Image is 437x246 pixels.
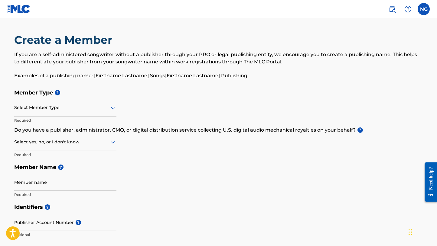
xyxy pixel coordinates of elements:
span: ? [76,220,81,225]
span: ? [58,165,64,170]
p: Optional [14,232,116,238]
p: Required [14,152,116,158]
span: ? [45,204,50,210]
span: ? [357,127,363,133]
h5: Identifiers [14,201,423,214]
div: User Menu [418,3,430,15]
h5: Member Name [14,161,423,174]
a: Public Search [386,3,398,15]
img: MLC Logo [7,5,31,13]
div: Drag [409,223,412,241]
iframe: Resource Center [420,158,437,206]
p: Required [14,118,116,123]
h2: Create a Member [14,33,116,47]
p: If you are a self-administered songwriter without a publisher through your PRO or legal publishin... [14,51,423,65]
p: Do you have a publisher, administrator, CMO, or digital distribution service collecting U.S. digi... [14,126,423,134]
span: ? [55,90,60,95]
iframe: Chat Widget [407,217,437,246]
img: search [389,5,396,13]
p: Examples of a publishing name: [Firstname Lastname] Songs[Firstname Lastname] Publishing [14,72,423,79]
div: Help [402,3,414,15]
img: help [404,5,412,13]
h5: Member Type [14,86,423,99]
p: Required [14,192,116,197]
